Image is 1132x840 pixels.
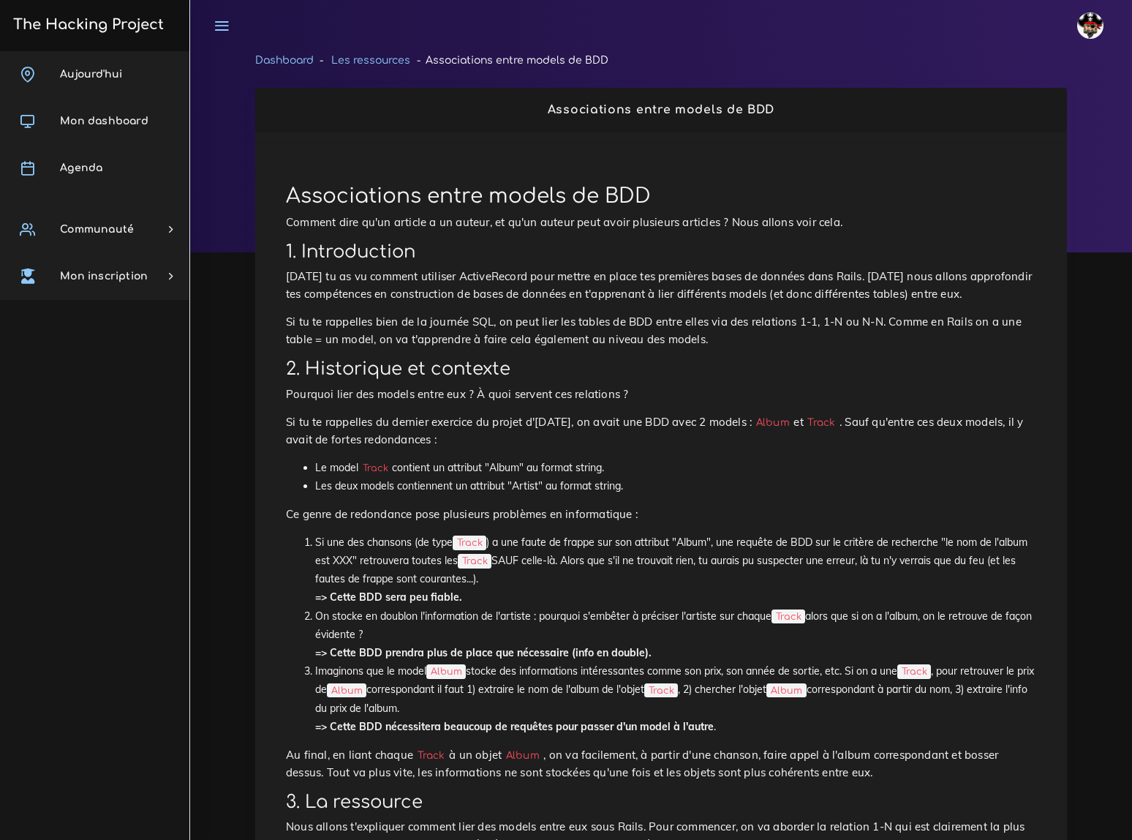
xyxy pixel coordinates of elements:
[453,536,486,550] code: Track
[315,607,1036,663] li: On stocke en doublon l'information de l'artiste : pourquoi s'embêter à préciser l'artiste sur cha...
[315,720,714,733] strong: => Cette BDD nécessitera beaucoup de requêtes pour passer d'un model à l'autre
[286,792,1036,813] h2: 3. La ressource
[286,386,1036,403] p: Pourquoi lier des models entre eux ? À quoi servent ces relations ?
[271,103,1052,117] h2: Associations entre models de BDD
[286,506,1036,523] p: Ce genre de redondance pose plusieurs problèmes en informatique :
[315,646,652,659] strong: => Cette BDD prendra plus de place que nécessaire (info en double).
[255,55,314,66] a: Dashboard
[644,683,678,698] code: Track
[327,683,366,698] code: Album
[766,683,806,698] code: Album
[897,664,931,679] code: Track
[286,241,1036,263] h2: 1. Introduction
[752,415,793,430] code: Album
[426,664,466,679] code: Album
[315,477,1036,495] li: Les deux models contiennent un attribut "Artist" au format string.
[804,415,839,430] code: Track
[60,162,102,173] span: Agenda
[60,224,134,235] span: Communauté
[286,268,1036,303] p: [DATE] tu as vu comment utiliser ActiveRecord pour mettre en place tes premières bases de données...
[413,748,449,763] code: Track
[410,51,608,70] li: Associations entre models de BDD
[286,413,1036,449] p: Si tu te rappelles du dernier exercice du projet d'[DATE], on avait une BDD avec 2 models : et . ...
[358,461,392,476] code: Track
[331,55,410,66] a: Les ressources
[315,590,462,604] strong: => Cette BDD sera peu fiable.
[286,184,1036,209] h1: Associations entre models de BDD
[286,746,1036,781] p: Au final, en liant chaque à un objet , on va facilement, à partir d'une chanson, faire appel à l'...
[9,17,164,33] h3: The Hacking Project
[315,459,1036,477] li: Le model contient un attribut "Album" au format string.
[286,359,1036,380] h2: 2. Historique et contexte
[286,313,1036,348] p: Si tu te rappelles bien de la journée SQL, on peut lier les tables de BDD entre elles via des rel...
[502,748,543,763] code: Album
[315,662,1036,736] li: Imaginons que le model stocke des informations intéressantes comme son prix, son année de sortie,...
[1077,12,1103,39] img: avatar
[60,69,122,80] span: Aujourd'hui
[60,271,148,282] span: Mon inscription
[315,533,1036,607] li: Si une des chansons (de type ) a une faute de frappe sur son attribut "Album", une requête de BDD...
[60,116,148,127] span: Mon dashboard
[458,554,491,569] code: Track
[286,214,1036,231] p: Comment dire qu'un article a un auteur, et qu'un auteur peut avoir plusieurs articles ? Nous allo...
[771,610,805,624] code: Track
